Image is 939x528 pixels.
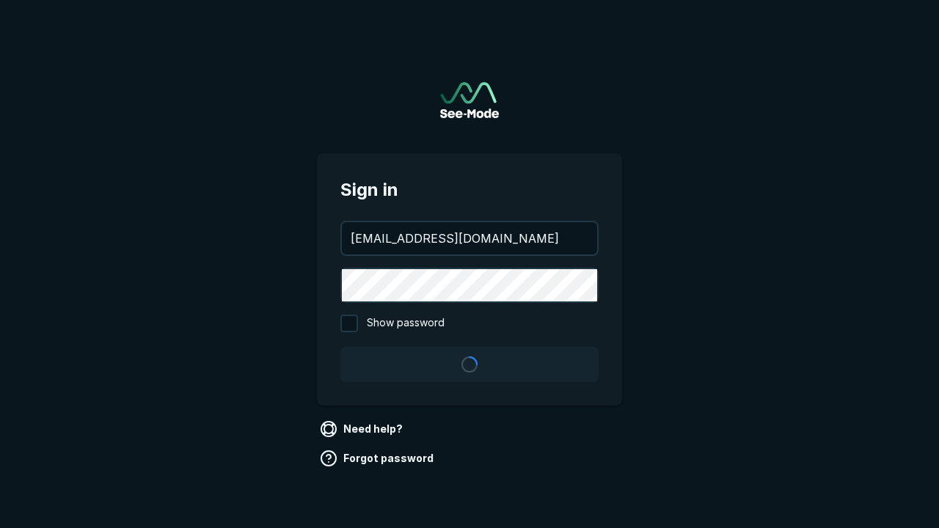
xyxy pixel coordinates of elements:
input: your@email.com [342,222,597,254]
a: Go to sign in [440,82,499,118]
span: Sign in [340,177,599,203]
a: Forgot password [317,447,439,470]
img: See-Mode Logo [440,82,499,118]
a: Need help? [317,417,409,441]
span: Show password [367,315,445,332]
